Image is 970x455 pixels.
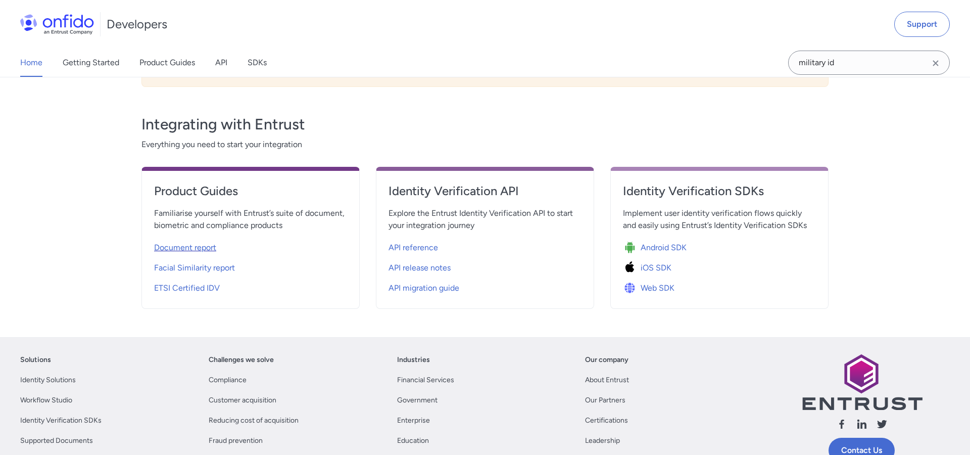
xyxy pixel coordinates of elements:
[397,415,430,427] a: Enterprise
[397,435,429,447] a: Education
[20,394,72,406] a: Workflow Studio
[641,282,674,294] span: Web SDK
[894,12,950,37] a: Support
[389,262,451,274] span: API release notes
[876,418,888,434] a: Follow us X (Twitter)
[623,261,641,275] img: Icon iOS SDK
[154,183,347,207] a: Product Guides
[141,114,829,134] h3: Integrating with Entrust
[209,374,247,386] a: Compliance
[141,139,829,151] span: Everything you need to start your integration
[930,57,942,69] svg: Clear search field button
[397,374,454,386] a: Financial Services
[154,262,235,274] span: Facial Similarity report
[585,415,628,427] a: Certifications
[801,354,923,410] img: Entrust logo
[154,282,220,294] span: ETSI Certified IDV
[139,49,195,77] a: Product Guides
[154,183,347,199] h4: Product Guides
[623,276,816,296] a: Icon Web SDKWeb SDK
[209,394,276,406] a: Customer acquisition
[248,49,267,77] a: SDKs
[154,236,347,256] a: Document report
[397,354,430,366] a: Industries
[641,242,687,254] span: Android SDK
[389,183,581,207] a: Identity Verification API
[623,236,816,256] a: Icon Android SDKAndroid SDK
[209,435,263,447] a: Fraud prevention
[856,418,868,434] a: Follow us linkedin
[20,49,42,77] a: Home
[623,207,816,232] span: Implement user identity verification flows quickly and easily using Entrust’s Identity Verificati...
[876,418,888,430] svg: Follow us X (Twitter)
[154,242,216,254] span: Document report
[63,49,119,77] a: Getting Started
[389,183,581,199] h4: Identity Verification API
[389,236,581,256] a: API reference
[209,415,299,427] a: Reducing cost of acquisition
[585,435,620,447] a: Leadership
[788,51,950,75] input: Onfido search input field
[585,394,625,406] a: Our Partners
[389,242,438,254] span: API reference
[389,256,581,276] a: API release notes
[389,207,581,232] span: Explore the Entrust Identity Verification API to start your integration journey
[154,276,347,296] a: ETSI Certified IDV
[389,282,459,294] span: API migration guide
[389,276,581,296] a: API migration guide
[641,262,671,274] span: iOS SDK
[154,207,347,232] span: Familiarise yourself with Entrust’s suite of document, biometric and compliance products
[585,374,629,386] a: About Entrust
[20,14,94,34] img: Onfido Logo
[585,354,628,366] a: Our company
[209,354,274,366] a: Challenges we solve
[623,256,816,276] a: Icon iOS SDKiOS SDK
[154,256,347,276] a: Facial Similarity report
[397,394,438,406] a: Government
[623,183,816,207] a: Identity Verification SDKs
[20,354,51,366] a: Solutions
[623,183,816,199] h4: Identity Verification SDKs
[856,418,868,430] svg: Follow us linkedin
[215,49,227,77] a: API
[20,435,93,447] a: Supported Documents
[836,418,848,430] svg: Follow us facebook
[623,241,641,255] img: Icon Android SDK
[623,281,641,295] img: Icon Web SDK
[20,415,102,427] a: Identity Verification SDKs
[20,374,76,386] a: Identity Solutions
[836,418,848,434] a: Follow us facebook
[107,16,167,32] h1: Developers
